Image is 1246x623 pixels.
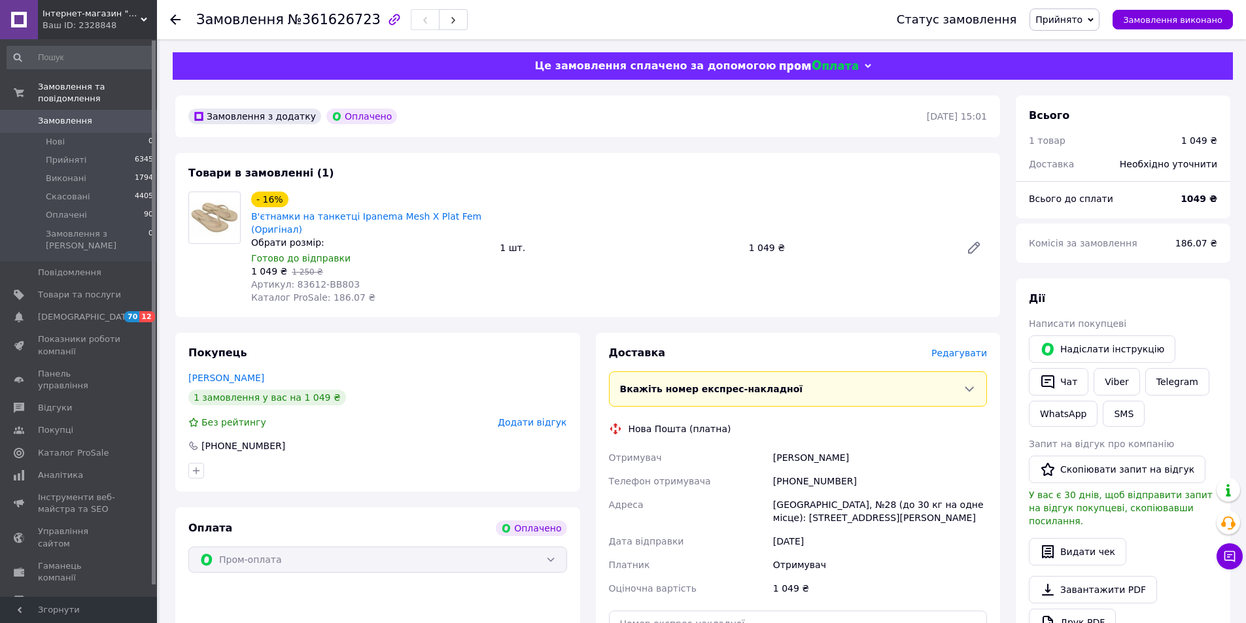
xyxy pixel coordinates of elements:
[38,115,92,127] span: Замовлення
[494,239,743,257] div: 1 шт.
[189,195,240,241] img: В'єтнамки на танкетці Ipanema Mesh X Plat Fem (Оригінал)
[609,499,644,510] span: Адреса
[1112,150,1225,178] div: Необхідно уточнити
[496,520,566,536] div: Оплачено
[188,109,321,124] div: Замовлення з додатку
[498,417,566,428] span: Додати відгук
[961,235,987,261] a: Редагувати
[770,469,990,493] div: [PHONE_NUMBER]
[744,239,956,257] div: 1 049 ₴
[38,333,121,357] span: Показники роботи компанії
[38,368,121,392] span: Панель управління
[46,154,86,166] span: Прийняті
[188,373,264,383] a: [PERSON_NAME]
[326,109,397,124] div: Оплачено
[251,292,375,303] span: Каталог ProSale: 186.07 ₴
[1029,490,1213,526] span: У вас є 30 днів, щоб відправити запит на відгук покупцеві, скопіювавши посилання.
[1029,456,1205,483] button: Скопіювати запит на відгук
[1103,401,1145,427] button: SMS
[135,191,153,203] span: 4405
[1029,538,1126,565] button: Видати чек
[251,211,481,235] a: В'єтнамки на танкетці Ipanema Mesh X Plat Fem (Оригінал)
[46,191,90,203] span: Скасовані
[1029,368,1088,396] button: Чат
[46,173,86,184] span: Виконані
[1145,368,1209,396] a: Telegram
[196,12,284,27] span: Замовлення
[1181,134,1217,147] div: 1 049 ₴
[1035,14,1082,25] span: Прийнято
[135,173,153,184] span: 1794
[1029,238,1137,248] span: Комісія за замовлення
[144,209,153,221] span: 90
[188,390,346,405] div: 1 замовлення у вас на 1 049 ₴
[124,311,139,322] span: 70
[188,522,232,534] span: Оплата
[1217,543,1243,569] button: Чат з покупцем
[251,279,360,290] span: Артикул: 83612-BB803
[1029,159,1074,169] span: Доставка
[148,136,153,148] span: 0
[170,13,181,26] div: Повернутися назад
[38,526,121,549] span: Управління сайтом
[770,446,990,469] div: [PERSON_NAME]
[625,422,735,435] div: Нова Пошта (платна)
[1175,238,1217,248] span: 186.07 ₴
[38,594,71,606] span: Маркет
[38,289,121,301] span: Товари та послуги
[1029,318,1126,329] span: Написати покупцеві
[251,253,351,263] span: Готово до відправки
[148,228,153,252] span: 0
[38,469,83,481] span: Аналітика
[770,493,990,530] div: [GEOGRAPHIC_DATA], №28 (до 30 кг на одне місце): [STREET_ADDRESS][PERSON_NAME]
[292,267,322,277] span: 1 250 ₴
[620,384,803,394] span: Вкажіть номер експрес-накладної
[38,492,121,515] span: Інструменти веб-майстра та SEO
[251,266,287,277] span: 1 049 ₴
[770,530,990,553] div: [DATE]
[251,192,288,207] div: - 16%
[38,424,73,436] span: Покупці
[609,346,666,359] span: Доставка
[38,311,135,323] span: [DEMOGRAPHIC_DATA]
[38,81,157,105] span: Замовлення та повідомлення
[188,346,247,359] span: Покупець
[1029,401,1098,427] a: WhatsApp
[46,209,87,221] span: Оплачені
[1123,15,1222,25] span: Замовлення виконано
[1029,194,1113,204] span: Всього до сплати
[534,59,776,72] span: Це замовлення сплачено за допомогою
[1029,135,1065,146] span: 1 товар
[38,402,72,414] span: Відгуки
[1113,10,1233,29] button: Замовлення виконано
[251,236,489,249] div: Обрати розмір:
[931,348,987,358] span: Редагувати
[770,577,990,600] div: 1 049 ₴
[609,583,697,594] span: Оціночна вартість
[135,154,153,166] span: 6345
[1029,335,1175,363] button: Надіслати інструкцію
[201,417,266,428] span: Без рейтингу
[1029,292,1045,305] span: Дії
[200,439,286,452] div: [PHONE_NUMBER]
[38,560,121,584] span: Гаманець компанії
[43,20,157,31] div: Ваш ID: 2328848
[38,267,101,278] span: Повідомлення
[897,13,1017,26] div: Статус замовлення
[288,12,381,27] span: №361626723
[609,476,711,486] span: Телефон отримувача
[43,8,141,20] span: Інтернет-магазин "Streetmoda"
[139,311,154,322] span: 12
[188,167,334,179] span: Товари в замовленні (1)
[609,452,662,463] span: Отримувач
[1029,576,1157,603] a: Завантажити PDF
[609,560,650,570] span: Платник
[38,447,109,459] span: Каталог ProSale
[1094,368,1139,396] a: Viber
[780,60,858,73] img: evopay logo
[770,553,990,577] div: Отримувач
[1029,109,1069,122] span: Всього
[1029,439,1174,449] span: Запит на відгук про компанію
[927,111,987,122] time: [DATE] 15:01
[7,46,154,69] input: Пошук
